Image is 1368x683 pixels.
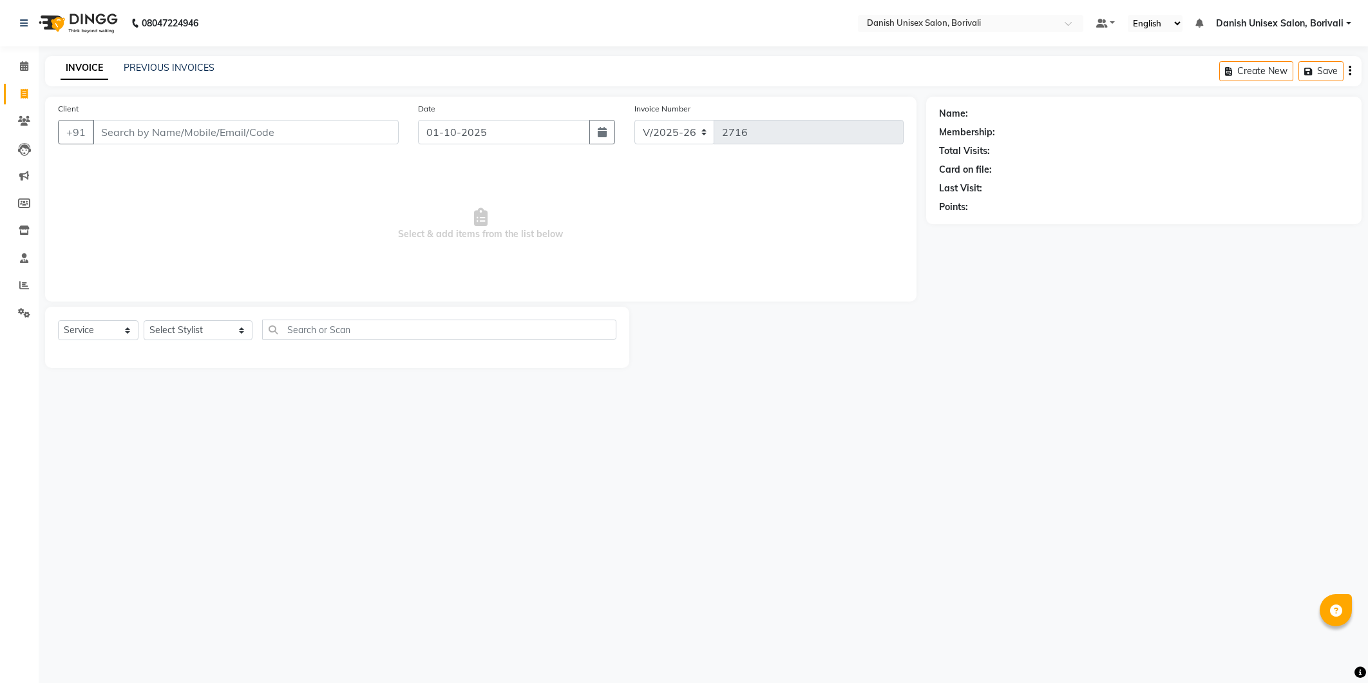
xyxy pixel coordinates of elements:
div: Name: [939,107,968,120]
button: Create New [1219,61,1293,81]
img: logo [33,5,121,41]
div: Card on file: [939,163,992,177]
span: Danish Unisex Salon, Borivali [1216,17,1344,30]
a: PREVIOUS INVOICES [124,62,214,73]
input: Search or Scan [262,320,616,340]
div: Last Visit: [939,182,982,195]
span: Select & add items from the list below [58,160,904,289]
button: Save [1298,61,1344,81]
button: +91 [58,120,94,144]
iframe: chat widget [1314,631,1355,670]
label: Client [58,103,79,115]
div: Points: [939,200,968,214]
a: INVOICE [61,57,108,80]
label: Date [418,103,435,115]
div: Membership: [939,126,995,139]
b: 08047224946 [142,5,198,41]
input: Search by Name/Mobile/Email/Code [93,120,399,144]
div: Total Visits: [939,144,990,158]
label: Invoice Number [634,103,690,115]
